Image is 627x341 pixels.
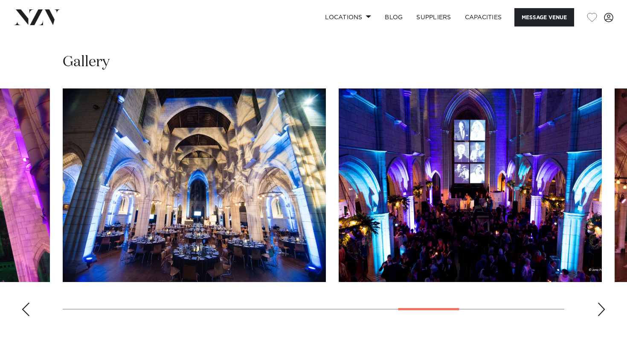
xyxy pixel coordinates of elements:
a: BLOG [378,8,409,26]
button: Message Venue [514,8,574,26]
img: nzv-logo.png [14,9,60,25]
swiper-slide: 11 / 15 [63,88,326,282]
a: Locations [318,8,378,26]
h2: Gallery [63,53,110,72]
a: Capacities [458,8,509,26]
a: SUPPLIERS [409,8,458,26]
swiper-slide: 12 / 15 [339,88,602,282]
